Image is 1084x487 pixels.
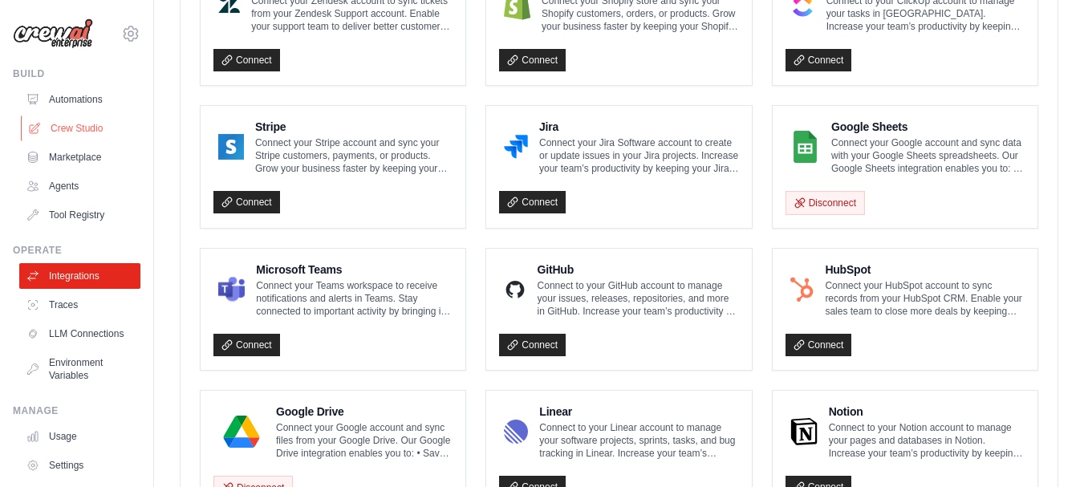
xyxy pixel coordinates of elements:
[256,279,453,318] p: Connect your Teams workspace to receive notifications and alerts in Teams. Stay connected to impo...
[213,191,280,213] a: Connect
[538,262,739,278] h4: GitHub
[831,136,1025,175] p: Connect your Google account and sync data with your Google Sheets spreadsheets. Our Google Sheets...
[276,421,453,460] p: Connect your Google account and sync files from your Google Drive. Our Google Drive integration e...
[790,416,818,448] img: Notion Logo
[21,116,142,141] a: Crew Studio
[19,292,140,318] a: Traces
[13,18,93,49] img: Logo
[218,274,245,306] img: Microsoft Teams Logo
[499,49,566,71] a: Connect
[538,279,739,318] p: Connect to your GitHub account to manage your issues, releases, repositories, and more in GitHub....
[13,404,140,417] div: Manage
[19,424,140,449] a: Usage
[19,263,140,289] a: Integrations
[825,262,1025,278] h4: HubSpot
[829,404,1025,420] h4: Notion
[19,321,140,347] a: LLM Connections
[499,334,566,356] a: Connect
[504,416,528,448] img: Linear Logo
[19,173,140,199] a: Agents
[218,131,244,163] img: Stripe Logo
[13,244,140,257] div: Operate
[19,453,140,478] a: Settings
[539,404,738,420] h4: Linear
[829,421,1025,460] p: Connect to your Notion account to manage your pages and databases in Notion. Increase your team’s...
[539,136,739,175] p: Connect your Jira Software account to create or update issues in your Jira projects. Increase you...
[831,119,1025,135] h4: Google Sheets
[255,136,453,175] p: Connect your Stripe account and sync your Stripe customers, payments, or products. Grow your busi...
[825,279,1025,318] p: Connect your HubSpot account to sync records from your HubSpot CRM. Enable your sales team to clo...
[19,87,140,112] a: Automations
[1004,410,1084,487] div: Widget de chat
[213,49,280,71] a: Connect
[539,421,738,460] p: Connect to your Linear account to manage your software projects, sprints, tasks, and bug tracking...
[1004,410,1084,487] iframe: Chat Widget
[790,131,820,163] img: Google Sheets Logo
[19,144,140,170] a: Marketplace
[499,191,566,213] a: Connect
[504,274,526,306] img: GitHub Logo
[539,119,739,135] h4: Jira
[504,131,528,163] img: Jira Logo
[786,49,852,71] a: Connect
[213,334,280,356] a: Connect
[255,119,453,135] h4: Stripe
[13,67,140,80] div: Build
[790,274,814,306] img: HubSpot Logo
[256,262,453,278] h4: Microsoft Teams
[786,191,865,215] button: Disconnect
[218,416,265,448] img: Google Drive Logo
[276,404,453,420] h4: Google Drive
[786,334,852,356] a: Connect
[19,202,140,228] a: Tool Registry
[19,350,140,388] a: Environment Variables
